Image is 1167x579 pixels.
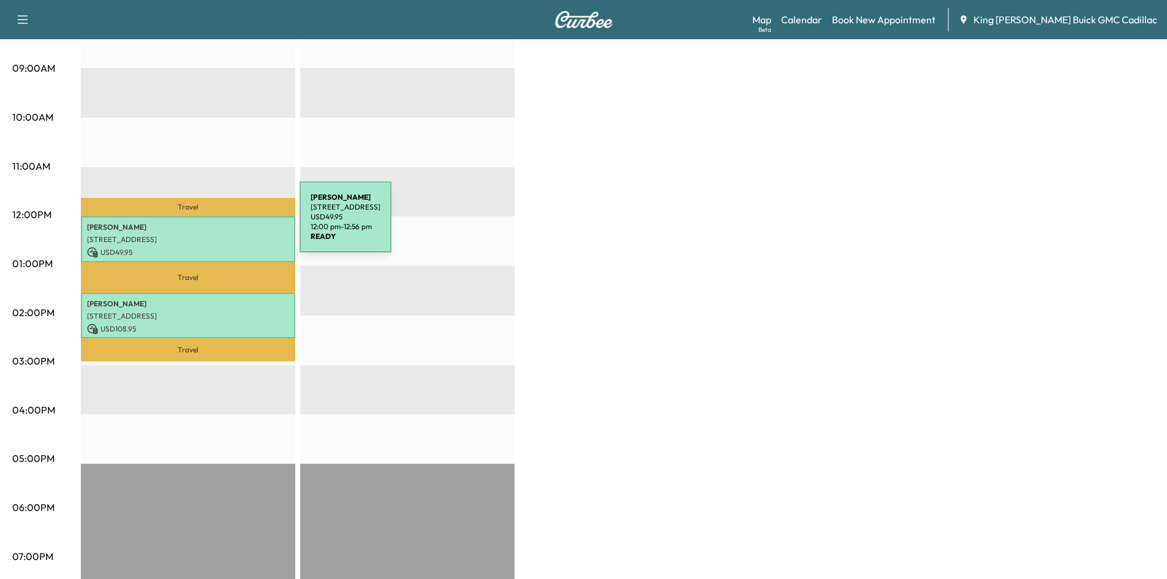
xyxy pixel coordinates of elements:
[12,549,53,564] p: 07:00PM
[12,500,55,515] p: 06:00PM
[87,311,289,321] p: [STREET_ADDRESS]
[12,110,53,124] p: 10:00AM
[87,260,289,270] p: 12:00 pm - 12:56 pm
[12,207,51,222] p: 12:00PM
[12,305,55,320] p: 02:00PM
[81,338,295,361] p: Travel
[12,403,55,417] p: 04:00PM
[973,12,1157,27] span: King [PERSON_NAME] Buick GMC Cadillac
[12,354,55,368] p: 03:00PM
[81,198,295,216] p: Travel
[87,235,289,244] p: [STREET_ADDRESS]
[87,337,289,347] p: 1:33 pm - 2:28 pm
[87,247,289,258] p: USD 49.95
[81,262,295,293] p: Travel
[12,61,55,75] p: 09:00AM
[781,12,822,27] a: Calendar
[752,12,771,27] a: MapBeta
[87,222,289,232] p: [PERSON_NAME]
[832,12,935,27] a: Book New Appointment
[87,324,289,335] p: USD 108.95
[87,299,289,309] p: [PERSON_NAME]
[12,256,53,271] p: 01:00PM
[554,11,613,28] img: Curbee Logo
[758,25,771,34] div: Beta
[12,451,55,466] p: 05:00PM
[12,159,50,173] p: 11:00AM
